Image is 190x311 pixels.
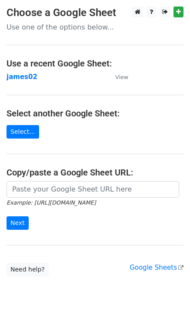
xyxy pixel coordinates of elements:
[7,58,183,69] h4: Use a recent Google Sheet:
[7,181,179,198] input: Paste your Google Sheet URL here
[7,167,183,178] h4: Copy/paste a Google Sheet URL:
[130,264,183,271] a: Google Sheets
[7,73,37,81] a: james02
[7,125,39,139] a: Select...
[7,108,183,119] h4: Select another Google Sheet:
[107,73,128,81] a: View
[7,216,29,230] input: Next
[7,7,183,19] h3: Choose a Google Sheet
[7,263,49,276] a: Need help?
[115,74,128,80] small: View
[7,23,183,32] p: Use one of the options below...
[7,199,96,206] small: Example: [URL][DOMAIN_NAME]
